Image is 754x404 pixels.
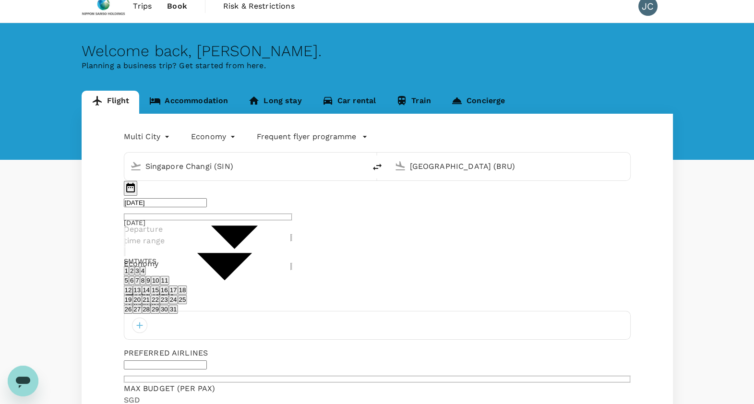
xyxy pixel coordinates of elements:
div: Travellers [124,299,631,311]
button: Next month [124,247,126,256]
input: Depart from [145,159,346,174]
button: 17 [169,285,178,295]
button: 7 [134,276,140,285]
span: Friday [148,257,152,265]
button: 13 [132,285,142,295]
div: Max Budget (per pax) [124,383,631,394]
button: 26 [124,305,133,314]
button: Open [623,165,625,167]
span: Saturday [152,257,156,265]
span: Tuesday [134,257,138,265]
button: Open [359,165,361,167]
input: Travel date [124,198,207,207]
div: Welcome back , [PERSON_NAME] . [82,42,673,60]
input: Going to [410,159,610,174]
button: 24 [169,295,178,304]
button: calendar view is open, switch to year view [124,228,126,237]
button: 30 [160,305,169,314]
div: Economy [191,129,238,144]
button: 25 [178,295,187,304]
div: [DATE] [124,218,187,227]
button: Previous month [124,238,126,247]
a: Long stay [238,91,311,114]
button: 18 [178,285,187,295]
button: delete [366,155,389,178]
a: Concierge [441,91,515,114]
button: 9 [145,276,151,285]
button: 29 [151,305,160,314]
a: Flight [82,91,140,114]
button: 2 [129,266,134,275]
button: 1 [124,266,129,275]
button: 10 [151,276,160,285]
button: 20 [132,295,142,304]
span: Sunday [124,257,128,265]
span: Thursday [144,257,148,265]
button: 28 [142,305,151,314]
button: 14 [142,285,151,295]
span: Risk & Restrictions [223,0,295,12]
button: 3 [134,266,140,275]
div: Preferred Airlines [124,347,631,359]
button: 11 [160,276,169,285]
button: 4 [140,266,145,275]
span: Trips [133,0,152,12]
span: Monday [128,257,134,265]
button: 21 [142,295,151,304]
a: Car rental [312,91,386,114]
button: 15 [151,285,160,295]
span: Book [167,0,187,12]
button: 31 [169,305,178,314]
button: 8 [140,276,145,285]
button: 22 [151,295,160,304]
button: 27 [132,305,142,314]
button: Choose date, selected date is Oct 18, 2025 [124,181,137,196]
p: Planning a business trip? Get started from here. [82,60,673,71]
button: 6 [129,276,134,285]
p: Frequent flyer programme [257,131,356,143]
a: Accommodation [139,91,238,114]
span: Wednesday [138,257,144,265]
div: Multi City [124,129,172,144]
a: Train [386,91,441,114]
button: 19 [124,295,133,304]
button: Frequent flyer programme [257,131,368,143]
button: 12 [124,285,133,295]
button: 5 [124,276,129,285]
button: 16 [160,285,169,295]
iframe: Button to launch messaging window, conversation in progress [8,366,38,396]
button: 23 [160,295,169,304]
